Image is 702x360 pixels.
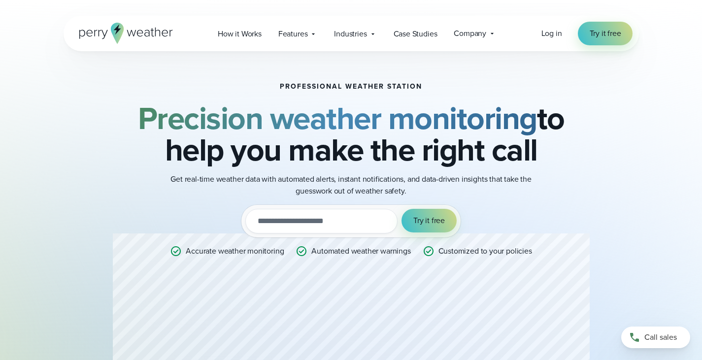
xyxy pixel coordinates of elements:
h1: Professional Weather Station [280,83,422,91]
a: Call sales [621,327,690,348]
span: Case Studies [394,28,437,40]
span: Try it free [590,28,621,39]
h2: to help you make the right call [113,102,590,165]
button: Try it free [401,209,457,232]
p: Automated weather warnings [311,245,410,257]
span: How it Works [218,28,262,40]
p: Get real-time weather data with automated alerts, instant notifications, and data-driven insights... [154,173,548,197]
a: Try it free [578,22,633,45]
span: Company [454,28,486,39]
a: Log in [541,28,562,39]
a: How it Works [209,24,270,44]
strong: Precision weather monitoring [138,95,537,141]
p: Accurate weather monitoring [186,245,284,257]
p: Customized to your policies [438,245,532,257]
span: Features [278,28,308,40]
a: Case Studies [385,24,446,44]
span: Try it free [413,215,445,227]
span: Call sales [644,331,677,343]
span: Industries [334,28,367,40]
